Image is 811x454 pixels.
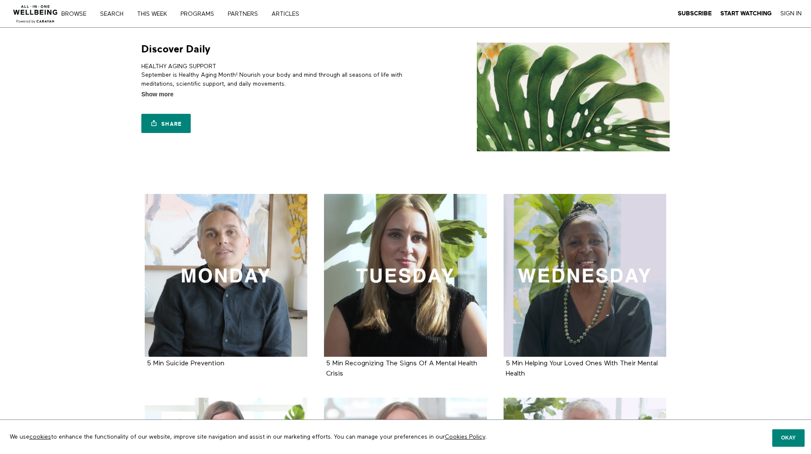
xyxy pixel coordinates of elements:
span: Show more [141,90,173,99]
a: ARTICLES [269,11,308,17]
a: PROGRAMS [178,11,223,17]
a: PARTNERS [225,11,267,17]
a: THIS WEEK [134,11,176,17]
p: We use to enhance the functionality of our website, improve site navigation and assist in our mar... [3,426,639,448]
button: Okay [772,429,805,446]
a: Sign In [780,10,802,17]
a: Search [97,11,132,17]
nav: Primary [67,9,317,18]
a: Cookies Policy [445,434,485,440]
a: Subscribe [678,10,712,17]
a: Browse [58,11,95,17]
a: 5 Min Helping Your Loved Ones With Their Mental Health [504,194,667,357]
a: cookies [29,434,51,440]
h1: Discover Daily [141,43,210,56]
a: 5 Min Suicide Prevention [147,360,224,367]
a: 5 Min Recognizing The Signs Of A Mental Health Crisis [324,194,487,357]
a: Start Watching [720,10,772,17]
strong: 5 Min Suicide Prevention [147,360,224,367]
p: HEALTHY AGING SUPPORT September is Healthy Aging Month! Nourish your body and mind through all se... [141,62,402,88]
a: 5 Min Recognizing The Signs Of A Mental Health Crisis [326,360,477,376]
a: 5 Min Helping Your Loved Ones With Their Mental Health [506,360,658,376]
a: 5 Min Suicide Prevention [145,194,308,357]
a: Share [141,114,191,133]
img: Discover Daily [477,43,670,151]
